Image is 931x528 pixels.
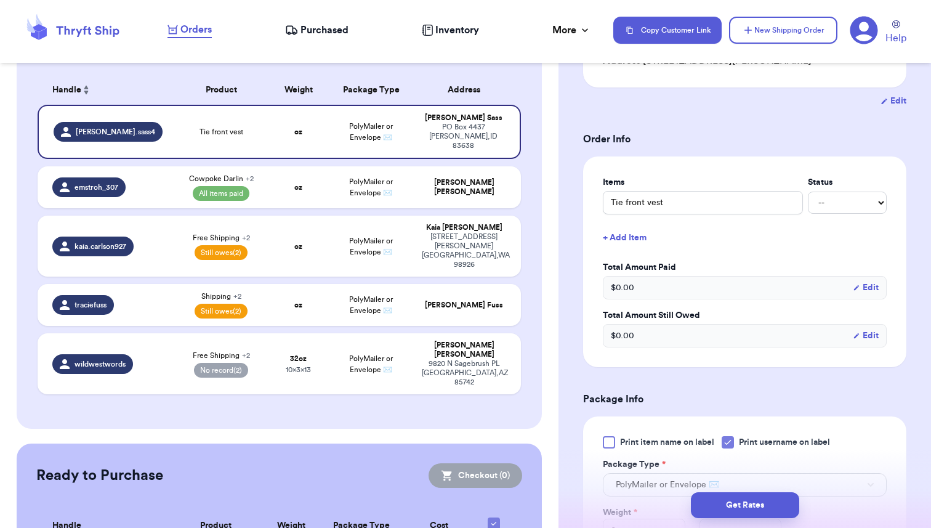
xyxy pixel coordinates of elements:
label: Items [603,176,803,189]
span: emstroh_307 [75,182,118,192]
div: [PERSON_NAME] Fuss [422,301,506,310]
span: Shipping [201,291,241,301]
span: + 2 [233,293,241,300]
label: Total Amount Paid [603,261,887,274]
span: Free Shipping [193,351,250,360]
span: No record (2) [194,363,248,378]
label: Total Amount Still Owed [603,309,887,322]
span: kaia.carlson927 [75,242,126,251]
button: Copy Customer Link [613,17,722,44]
a: Inventory [422,23,479,38]
th: Weight [270,75,328,105]
button: Edit [853,330,879,342]
span: traciefuss [75,300,107,310]
span: + 2 [242,352,250,359]
strong: oz [294,301,302,309]
span: Orders [180,22,212,37]
strong: oz [294,184,302,191]
a: Orders [167,22,212,38]
span: PolyMailer or Envelope ✉️ [616,479,719,491]
div: More [552,23,591,38]
span: PolyMailer or Envelope ✉️ [349,355,393,373]
strong: oz [294,128,302,136]
div: PO Box 4437 [PERSON_NAME] , ID 83638 [422,123,505,150]
span: Inventory [435,23,479,38]
span: PolyMailer or Envelope ✉️ [349,178,393,197]
strong: 32 oz [290,355,307,362]
span: Still owes (2) [195,304,248,319]
div: [PERSON_NAME] [PERSON_NAME] [422,341,506,359]
span: $ 0.00 [611,282,634,294]
button: Checkout (0) [429,463,522,488]
div: 9820 N Sagebrush PL [GEOGRAPHIC_DATA] , AZ 85742 [422,359,506,387]
button: Sort ascending [81,83,91,97]
button: Get Rates [691,492,799,518]
th: Product [173,75,270,105]
span: PolyMailer or Envelope ✉️ [349,123,393,141]
div: [STREET_ADDRESS][PERSON_NAME] [GEOGRAPHIC_DATA] , WA 98926 [422,232,506,269]
div: [PERSON_NAME] [PERSON_NAME] [422,178,506,197]
th: Package Type [328,75,414,105]
button: PolyMailer or Envelope ✉️ [603,473,887,497]
a: Help [885,20,906,46]
span: Tie front vest [199,127,243,137]
label: Package Type [603,458,666,471]
span: + 2 [246,175,254,182]
button: New Shipping Order [729,17,837,44]
span: $ 0.00 [611,330,634,342]
span: wildwestwords [75,359,126,369]
label: Status [808,176,887,189]
span: [PERSON_NAME].sass4 [76,127,155,137]
strong: oz [294,243,302,250]
span: All items paid [193,186,249,201]
a: Purchased [285,23,349,38]
span: PolyMailer or Envelope ✉️ [349,237,393,256]
div: Kaia [PERSON_NAME] [422,223,506,232]
span: Free Shipping [193,233,250,243]
button: Edit [881,95,906,107]
span: Handle [52,84,81,97]
span: + 2 [242,234,250,242]
button: Edit [853,282,879,294]
span: 10 x 3 x 13 [286,366,311,373]
th: Address [414,75,521,105]
span: PolyMailer or Envelope ✉️ [349,296,393,314]
span: Print item name on label [620,436,714,449]
span: Cowpoke Darlin [189,174,254,184]
span: Print username on label [739,436,830,449]
h3: Package Info [583,392,906,407]
h3: Order Info [583,132,906,147]
button: + Add Item [598,224,892,251]
span: Still owes (2) [195,245,248,260]
span: Help [885,31,906,46]
div: [PERSON_NAME] Sass [422,113,505,123]
h2: Ready to Purchase [36,466,163,485]
span: Purchased [300,23,349,38]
